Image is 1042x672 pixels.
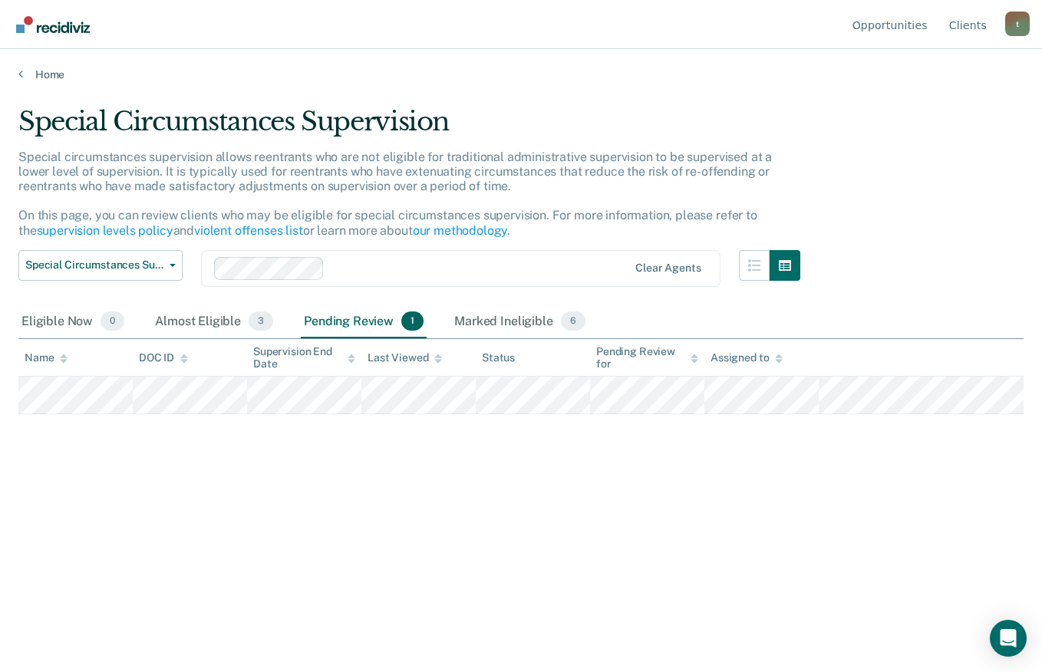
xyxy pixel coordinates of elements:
a: supervision levels policy [37,223,173,238]
div: Marked Ineligible6 [451,305,589,339]
div: Special Circumstances Supervision [18,106,800,150]
div: Almost Eligible3 [152,305,276,339]
div: Supervision End Date [253,345,355,371]
div: Pending Review1 [301,305,427,339]
div: DOC ID [139,351,188,364]
div: Assigned to [711,351,783,364]
a: our methodology [413,223,508,238]
p: Special circumstances supervision allows reentrants who are not eligible for traditional administ... [18,150,772,238]
a: violent offenses list [194,223,303,238]
button: Profile dropdown button [1005,12,1030,36]
div: t [1005,12,1030,36]
span: 6 [561,311,585,331]
div: Eligible Now0 [18,305,127,339]
span: 3 [249,311,273,331]
div: Pending Review for [596,345,698,371]
div: Open Intercom Messenger [990,620,1027,657]
div: Clear agents [635,262,701,275]
div: Last Viewed [368,351,442,364]
img: Recidiviz [16,16,90,33]
a: Home [18,68,1024,81]
span: 1 [401,311,424,331]
div: Name [25,351,68,364]
span: Special Circumstances Supervision [25,259,163,272]
button: Special Circumstances Supervision [18,250,183,281]
span: 0 [101,311,124,331]
div: Status [482,351,515,364]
